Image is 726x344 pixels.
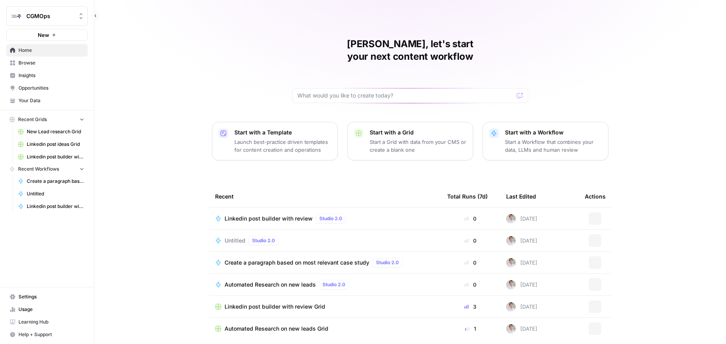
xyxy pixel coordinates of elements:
[18,97,84,104] span: Your Data
[6,57,88,69] a: Browse
[506,324,516,333] img: gb5sba3xopuoyap1i3ljhgpw2lzq
[6,6,88,26] button: Workspace: CGMOps
[215,325,435,333] a: Automated Research on new leads Grid
[234,129,331,136] p: Start with a Template
[505,138,602,154] p: Start a Workflow that combines your data, LLMs and human review
[27,141,84,148] span: Linkedin post ideas Grid
[297,92,514,99] input: What would you like to create today?
[370,138,466,154] p: Start a Grid with data from your CMS or create a blank one
[215,303,435,311] a: Linkedin post builder with review Grid
[322,281,345,288] span: Studio 2.0
[212,122,338,160] button: Start with a TemplateLaunch best-practice driven templates for content creation and operations
[225,325,328,333] span: Automated Research on new leads Grid
[15,151,88,163] a: Linkedin post builder with review Grid
[18,59,84,66] span: Browse
[18,318,84,326] span: Learning Hub
[26,12,74,20] span: CGMOps
[252,237,275,244] span: Studio 2.0
[6,114,88,125] button: Recent Grids
[447,303,494,311] div: 3
[483,122,608,160] button: Start with a WorkflowStart a Workflow that combines your data, LLMs and human review
[18,72,84,79] span: Insights
[6,303,88,316] a: Usage
[6,44,88,57] a: Home
[506,258,537,267] div: [DATE]
[15,188,88,200] a: Untitled
[215,258,435,267] a: Create a paragraph based on most relevant case studyStudio 2.0
[447,215,494,223] div: 0
[6,94,88,107] a: Your Data
[225,281,316,289] span: Automated Research on new leads
[447,186,488,207] div: Total Runs (7d)
[18,47,84,54] span: Home
[18,166,59,173] span: Recent Workflows
[225,259,369,267] span: Create a paragraph based on most relevant case study
[506,236,537,245] div: [DATE]
[215,214,435,223] a: Linkedin post builder with reviewStudio 2.0
[6,163,88,175] button: Recent Workflows
[215,280,435,289] a: Automated Research on new leadsStudio 2.0
[505,129,602,136] p: Start with a Workflow
[506,258,516,267] img: gb5sba3xopuoyap1i3ljhgpw2lzq
[15,125,88,138] a: New Lead research Grid
[15,175,88,188] a: Create a paragraph based on most relevant case study
[234,138,331,154] p: Launch best-practice driven templates for content creation and operations
[370,129,466,136] p: Start with a Grid
[215,236,435,245] a: UntitledStudio 2.0
[376,259,399,266] span: Studio 2.0
[225,237,245,245] span: Untitled
[585,186,606,207] div: Actions
[15,200,88,213] a: Linkedin post builder with review
[506,280,537,289] div: [DATE]
[225,215,313,223] span: Linkedin post builder with review
[27,190,84,197] span: Untitled
[6,82,88,94] a: Opportunities
[18,331,84,338] span: Help + Support
[18,306,84,313] span: Usage
[506,214,537,223] div: [DATE]
[506,302,516,311] img: gb5sba3xopuoyap1i3ljhgpw2lzq
[27,153,84,160] span: Linkedin post builder with review Grid
[447,259,494,267] div: 0
[6,29,88,41] button: New
[6,328,88,341] button: Help + Support
[38,31,49,39] span: New
[447,281,494,289] div: 0
[18,116,47,123] span: Recent Grids
[215,186,435,207] div: Recent
[506,186,536,207] div: Last Edited
[319,215,342,222] span: Studio 2.0
[447,325,494,333] div: 1
[506,324,537,333] div: [DATE]
[27,178,84,185] span: Create a paragraph based on most relevant case study
[9,9,23,23] img: CGMOps Logo
[27,128,84,135] span: New Lead research Grid
[225,303,325,311] span: Linkedin post builder with review Grid
[506,236,516,245] img: gb5sba3xopuoyap1i3ljhgpw2lzq
[18,85,84,92] span: Opportunities
[18,293,84,300] span: Settings
[292,38,528,63] h1: [PERSON_NAME], let's start your next content workflow
[15,138,88,151] a: Linkedin post ideas Grid
[506,214,516,223] img: gb5sba3xopuoyap1i3ljhgpw2lzq
[6,69,88,82] a: Insights
[347,122,473,160] button: Start with a GridStart a Grid with data from your CMS or create a blank one
[506,302,537,311] div: [DATE]
[27,203,84,210] span: Linkedin post builder with review
[506,280,516,289] img: gb5sba3xopuoyap1i3ljhgpw2lzq
[6,291,88,303] a: Settings
[6,316,88,328] a: Learning Hub
[447,237,494,245] div: 0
